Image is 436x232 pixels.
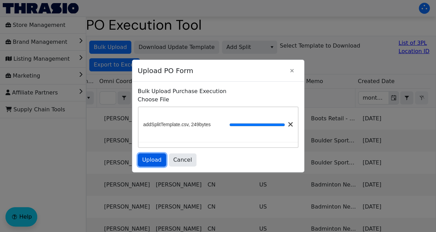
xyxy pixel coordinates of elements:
[138,62,285,79] span: Upload PO Form
[138,95,298,104] label: Choose File
[138,153,166,167] button: Upload
[143,121,211,128] span: addSplitTemplate.csv, 249bytes
[142,156,162,164] span: Upload
[169,153,196,167] button: Cancel
[173,156,192,164] span: Cancel
[285,64,298,77] button: Close
[138,87,298,95] p: Bulk Upload Purchase Execution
